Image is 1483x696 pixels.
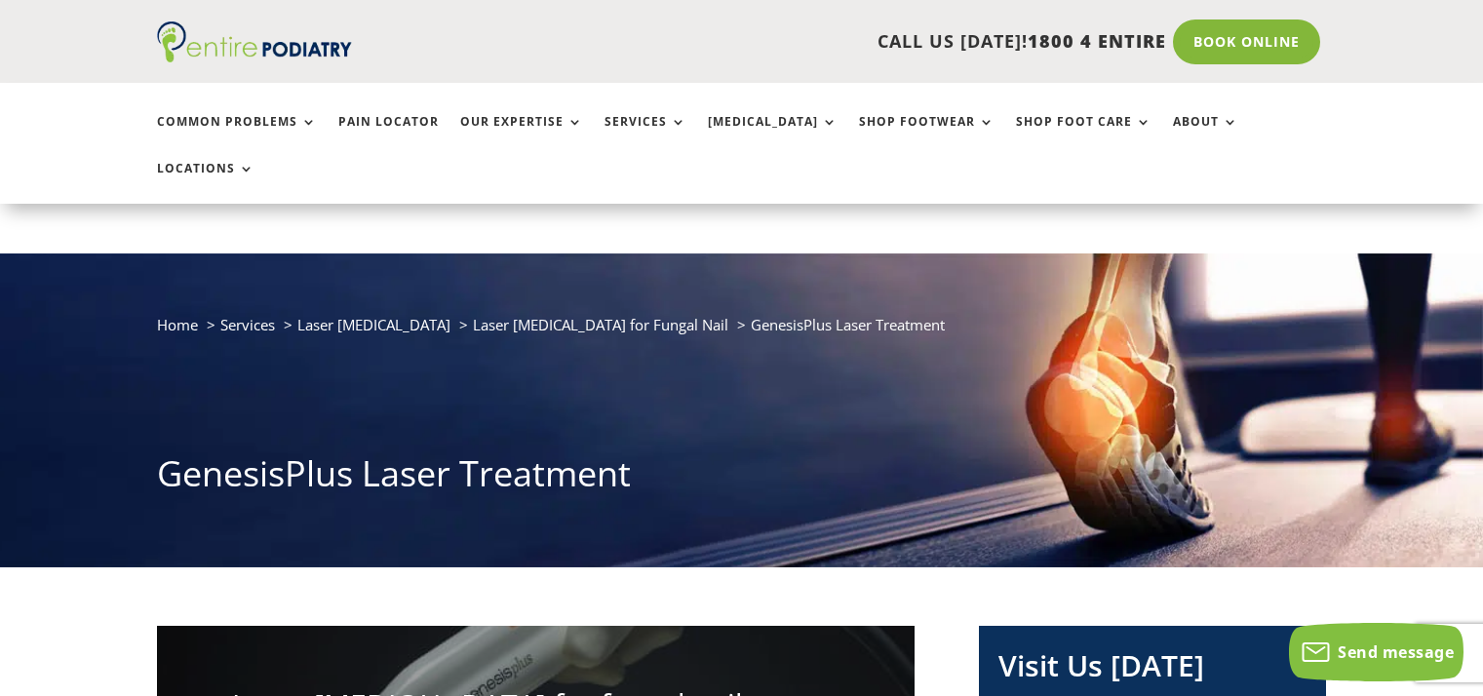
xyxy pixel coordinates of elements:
a: Shop Footwear [859,115,995,157]
a: Laser [MEDICAL_DATA] for Fungal Nail [473,315,728,334]
a: Shop Foot Care [1016,115,1151,157]
span: 1800 4 ENTIRE [1028,29,1166,53]
a: Book Online [1173,19,1320,64]
a: Common Problems [157,115,317,157]
a: Our Expertise [460,115,583,157]
a: [MEDICAL_DATA] [708,115,838,157]
a: Pain Locator [338,115,439,157]
a: Laser [MEDICAL_DATA] [297,315,450,334]
h2: Visit Us [DATE] [998,645,1307,696]
a: Services [220,315,275,334]
span: Send message [1338,641,1454,663]
a: Locations [157,162,254,204]
img: logo (1) [157,21,352,62]
a: Entire Podiatry [157,47,352,66]
span: GenesisPlus Laser Treatment [751,315,945,334]
nav: breadcrumb [157,312,1327,352]
a: Home [157,315,198,334]
a: About [1173,115,1238,157]
h1: GenesisPlus Laser Treatment [157,449,1327,508]
p: CALL US [DATE]! [427,29,1166,55]
a: Services [605,115,686,157]
button: Send message [1289,623,1463,681]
